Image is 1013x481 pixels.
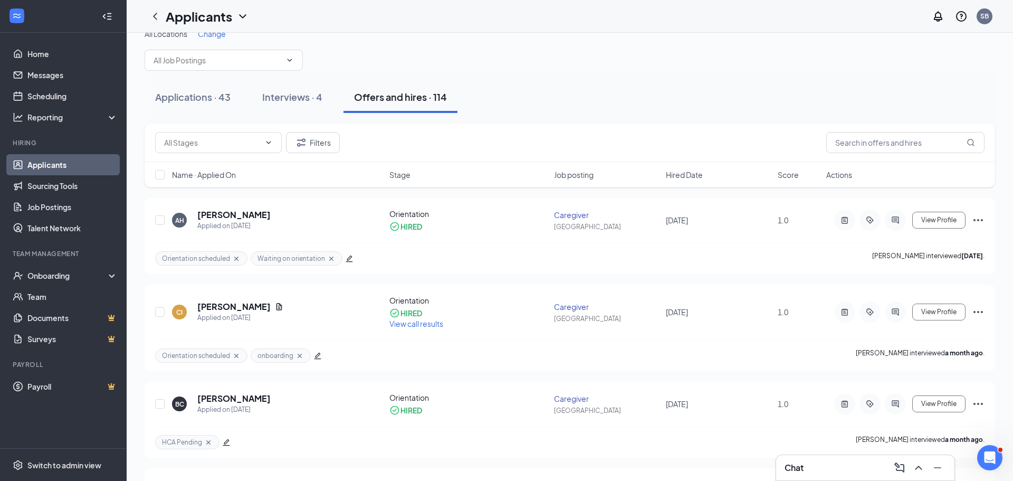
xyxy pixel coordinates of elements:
[893,461,906,474] svg: ComposeMessage
[912,461,925,474] svg: ChevronUp
[891,459,908,476] button: ComposeMessage
[154,54,281,66] input: All Job Postings
[912,212,966,229] button: View Profile
[236,10,249,23] svg: ChevronDown
[826,169,852,180] span: Actions
[972,306,985,318] svg: Ellipses
[838,308,851,316] svg: ActiveNote
[13,112,23,122] svg: Analysis
[13,270,23,281] svg: UserCheck
[778,169,799,180] span: Score
[889,216,902,224] svg: ActiveChat
[872,251,985,266] p: [PERSON_NAME] interviewed .
[826,132,985,153] input: Search in offers and hires
[389,308,400,318] svg: CheckmarkCircle
[275,303,283,311] svg: Document
[961,252,983,260] b: [DATE]
[197,221,271,231] div: Applied on [DATE]
[257,351,293,360] span: onboarding
[27,307,118,328] a: DocumentsCrown
[13,460,23,470] svg: Settings
[175,400,184,409] div: BC
[13,249,116,258] div: Team Management
[554,314,660,323] div: [GEOGRAPHIC_DATA]
[931,461,944,474] svg: Minimize
[27,43,118,64] a: Home
[286,132,340,153] button: Filter Filters
[921,400,957,408] span: View Profile
[400,405,422,416] div: HIRED
[932,10,944,23] svg: Notifications
[295,352,304,360] svg: Cross
[972,398,985,410] svg: Ellipses
[285,56,294,64] svg: ChevronDown
[389,169,410,180] span: Stage
[945,349,983,357] b: a month ago
[162,438,202,447] span: HCA Pending
[198,29,226,39] span: Change
[232,254,241,263] svg: Cross
[13,360,116,369] div: Payroll
[980,12,989,21] div: SB
[912,304,966,320] button: View Profile
[264,138,273,147] svg: ChevronDown
[977,445,1002,470] iframe: Intercom live chat
[389,405,400,416] svg: CheckmarkCircle
[176,308,183,317] div: CI
[400,221,422,232] div: HIRED
[921,308,957,316] span: View Profile
[856,348,985,363] p: [PERSON_NAME] interviewed .
[838,400,851,408] svg: ActiveNote
[197,404,271,415] div: Applied on [DATE]
[145,29,187,39] span: All Locations
[162,351,230,360] span: Orientation scheduled
[27,64,118,86] a: Messages
[27,270,109,281] div: Onboarding
[554,393,660,404] div: Caregiver
[27,154,118,175] a: Applicants
[785,462,804,474] h3: Chat
[27,286,118,307] a: Team
[945,436,983,444] b: a month ago
[910,459,927,476] button: ChevronUp
[197,313,283,323] div: Applied on [DATE]
[912,395,966,412] button: View Profile
[162,254,230,263] span: Orientation scheduled
[921,216,957,224] span: View Profile
[262,90,322,103] div: Interviews · 4
[354,90,447,103] div: Offers and hires · 114
[197,209,271,221] h5: [PERSON_NAME]
[166,7,232,25] h1: Applicants
[175,216,184,225] div: AH
[27,86,118,107] a: Scheduling
[197,393,271,404] h5: [PERSON_NAME]
[554,222,660,231] div: [GEOGRAPHIC_DATA]
[223,439,230,446] span: edit
[149,10,161,23] svg: ChevronLeft
[346,255,353,262] span: edit
[155,90,231,103] div: Applications · 43
[864,308,876,316] svg: ActiveTag
[778,215,788,225] span: 1.0
[929,459,946,476] button: Minimize
[257,254,325,263] span: Waiting on orientation
[314,352,321,360] span: edit
[27,328,118,350] a: SurveysCrown
[864,216,876,224] svg: ActiveTag
[389,392,548,403] div: Orientation
[204,438,213,447] svg: Cross
[172,169,236,180] span: Name · Applied On
[864,400,876,408] svg: ActiveTag
[27,218,118,239] a: Talent Network
[389,295,548,306] div: Orientation
[967,138,975,147] svg: MagnifyingGlass
[889,400,902,408] svg: ActiveChat
[400,308,422,318] div: HIRED
[389,319,443,328] span: View call results
[666,399,688,409] span: [DATE]
[232,352,241,360] svg: Cross
[197,301,271,313] h5: [PERSON_NAME]
[327,254,336,263] svg: Cross
[12,11,22,21] svg: WorkstreamLogo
